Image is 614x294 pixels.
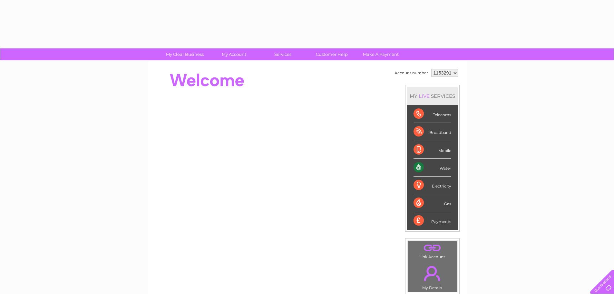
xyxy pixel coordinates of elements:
[158,48,211,60] a: My Clear Business
[414,212,451,229] div: Payments
[393,67,430,78] td: Account number
[414,194,451,212] div: Gas
[414,123,451,141] div: Broadband
[407,240,457,261] td: Link Account
[414,105,451,123] div: Telecoms
[354,48,407,60] a: Make A Payment
[414,177,451,194] div: Electricity
[407,87,458,105] div: MY SERVICES
[417,93,431,99] div: LIVE
[407,260,457,292] td: My Details
[207,48,260,60] a: My Account
[256,48,309,60] a: Services
[414,159,451,177] div: Water
[409,262,455,285] a: .
[305,48,358,60] a: Customer Help
[414,141,451,159] div: Mobile
[409,242,455,254] a: .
